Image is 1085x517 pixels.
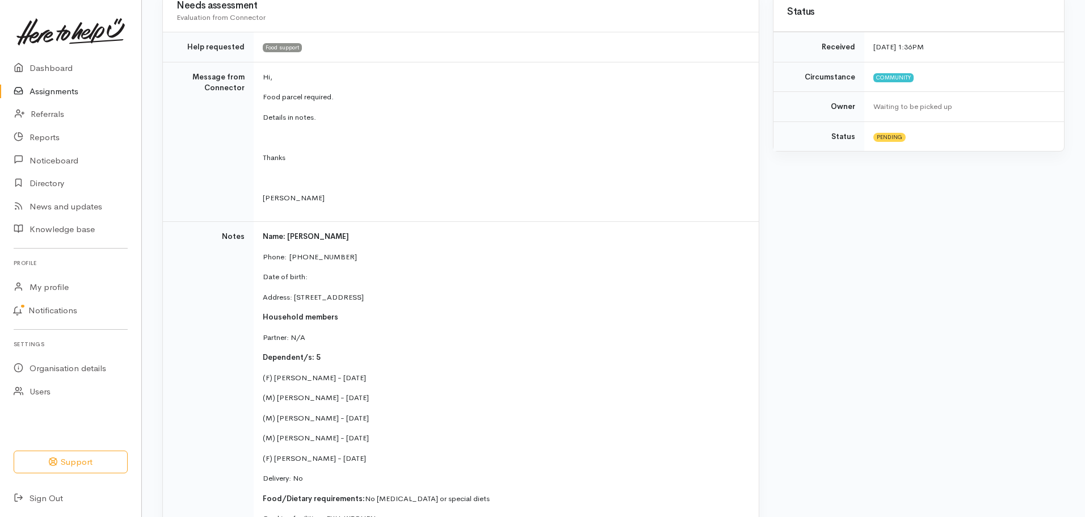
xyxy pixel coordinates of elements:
p: Phone: [PHONE_NUMBER] [263,251,745,263]
span: Household members [263,312,338,322]
p: [PERSON_NAME] [263,192,745,204]
time: [DATE] 1:36PM [873,42,924,52]
div: Waiting to be picked up [873,101,1050,112]
h3: Needs assessment [176,1,745,11]
span: Name: [PERSON_NAME] [263,232,349,241]
p: Food parcel required. [263,91,745,103]
td: Status [773,121,864,151]
p: Hi, [263,72,745,83]
h6: Profile [14,255,128,271]
button: Support [14,451,128,474]
p: (M) [PERSON_NAME] - [DATE] [263,392,745,403]
td: Help requested [163,32,254,62]
p: (F) [PERSON_NAME] - [DATE] [263,453,745,464]
span: Pending [873,133,906,142]
p: Details in notes. [263,112,745,123]
span: Food/Dietary requirements: [263,494,365,503]
p: Thanks [263,152,745,163]
p: No [MEDICAL_DATA] or special diets [263,493,745,505]
p: (F) [PERSON_NAME] - [DATE] [263,372,745,384]
p: Date of birth: [263,271,745,283]
p: Delivery: No [263,473,745,484]
p: (M) [PERSON_NAME] - [DATE] [263,432,745,444]
p: (M) [PERSON_NAME] - [DATE] [263,413,745,424]
h3: Status [787,7,1050,18]
td: Received [773,32,864,62]
p: Partner: N/A [263,332,745,343]
p: Address: [STREET_ADDRESS] [263,292,745,303]
h6: Settings [14,337,128,352]
span: Dependent/s: 5 [263,352,321,362]
td: Owner [773,92,864,122]
td: Circumstance [773,62,864,92]
span: Community [873,73,914,82]
td: Message from Connector [163,62,254,222]
span: Food support [263,43,302,52]
span: Evaluation from Connector [176,12,266,22]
